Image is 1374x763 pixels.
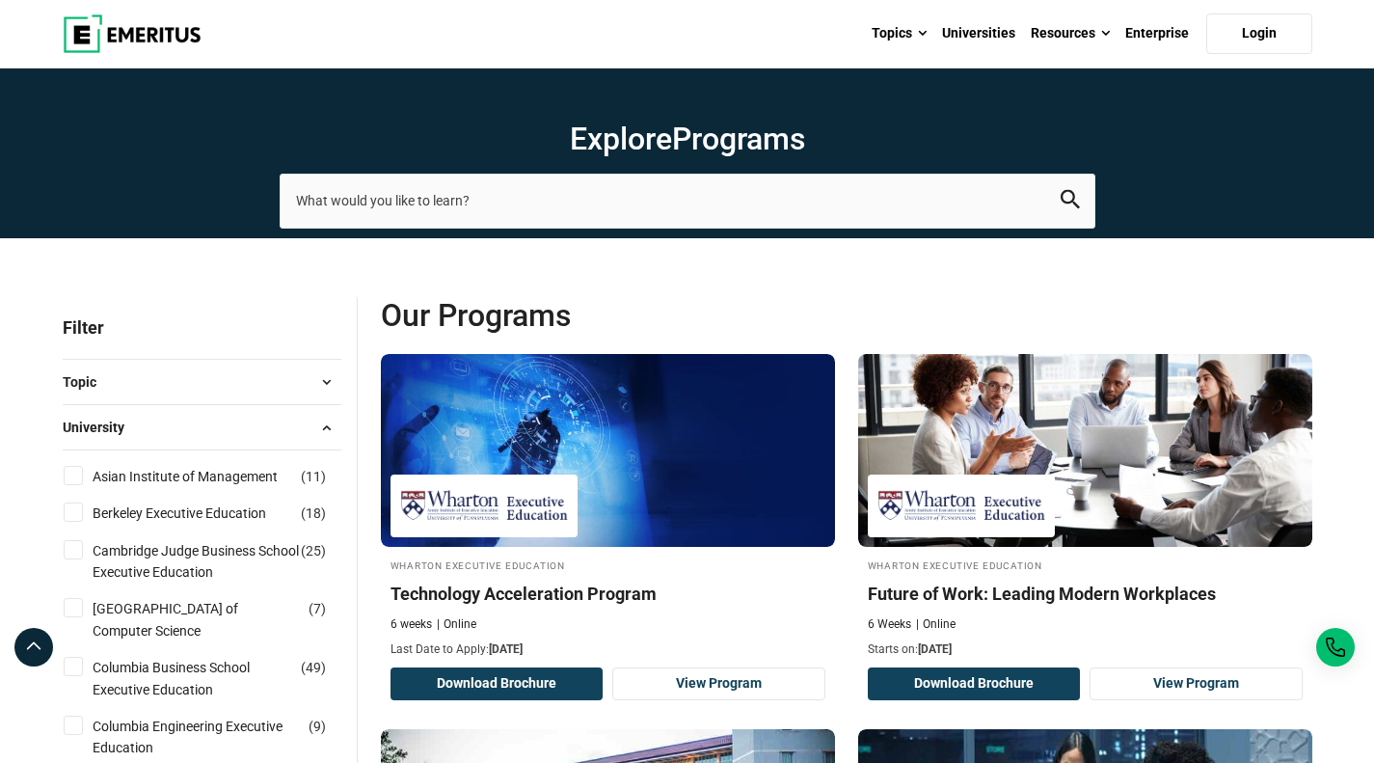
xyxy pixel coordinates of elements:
span: 49 [306,660,321,675]
span: Topic [63,371,112,393]
a: search [1061,195,1080,213]
span: ( ) [301,540,326,561]
input: search-page [280,174,1095,228]
a: Columbia Business School Executive Education [93,657,338,700]
a: Login [1206,14,1312,54]
span: University [63,417,140,438]
a: Berkeley Executive Education [93,503,305,524]
button: Topic [63,368,341,396]
span: ( ) [301,503,326,524]
span: Our Programs [381,296,847,335]
p: Last Date to Apply: [391,641,825,658]
img: Technology Acceleration Program | Online Technology Course [381,354,835,547]
p: Filter [63,296,341,359]
button: Download Brochure [868,668,1081,700]
h4: Wharton Executive Education [391,557,825,573]
span: [DATE] [918,642,952,656]
a: [GEOGRAPHIC_DATA] of Computer Science [93,598,338,641]
a: View Program [612,668,825,700]
span: 18 [306,505,321,521]
h1: Explore [280,120,1095,158]
a: Leadership Course by Wharton Executive Education - October 9, 2025 Wharton Executive Education Wh... [858,354,1312,659]
a: Columbia Engineering Executive Education [93,716,338,759]
span: 11 [306,469,321,484]
h4: Wharton Executive Education [868,557,1303,573]
h4: Technology Acceleration Program [391,582,825,606]
button: Download Brochure [391,668,604,700]
a: Cambridge Judge Business School Executive Education [93,540,338,584]
span: ( ) [301,466,326,487]
span: [DATE] [489,642,523,656]
span: 25 [306,543,321,559]
button: University [63,413,341,442]
span: ( ) [309,598,326,619]
p: Online [437,616,476,633]
span: ( ) [309,716,326,737]
span: 7 [313,601,321,616]
span: ( ) [301,657,326,678]
p: Online [916,616,956,633]
a: Technology Course by Wharton Executive Education - October 9, 2025 Wharton Executive Education Wh... [381,354,835,659]
span: 9 [313,719,321,734]
img: Wharton Executive Education [400,484,568,528]
button: search [1061,190,1080,212]
a: Asian Institute of Management [93,466,316,487]
h4: Future of Work: Leading Modern Workplaces [868,582,1303,606]
a: View Program [1090,668,1303,700]
img: Wharton Executive Education [877,484,1045,528]
p: Starts on: [868,641,1303,658]
p: 6 Weeks [868,616,911,633]
span: Programs [672,121,805,157]
p: 6 weeks [391,616,432,633]
img: Future of Work: Leading Modern Workplaces | Online Leadership Course [858,354,1312,547]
